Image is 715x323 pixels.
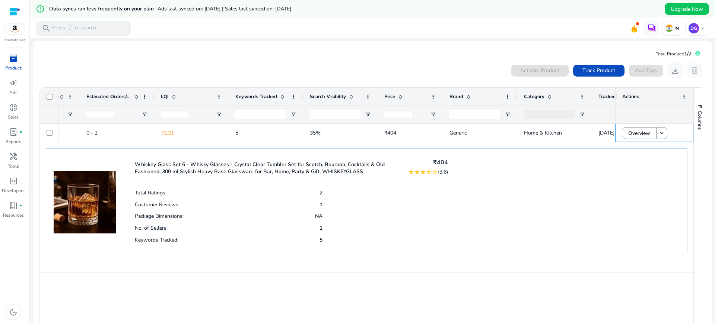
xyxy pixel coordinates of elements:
[426,169,432,175] mat-icon: star_half
[684,50,692,57] span: 1/2
[420,169,426,175] mat-icon: star
[524,93,544,100] span: Category
[320,189,322,196] p: 2
[86,129,98,136] span: 0 - 2
[135,236,178,243] p: Keywords Tracked:
[52,24,96,32] p: Press to search
[3,212,24,219] p: Resources
[9,103,18,112] span: donut_small
[161,125,222,140] p: 72.21
[8,163,19,169] p: Tools
[5,23,25,35] img: amazon.svg
[19,130,22,133] span: fiber_manual_record
[408,159,448,166] h4: ₹404
[235,93,277,100] span: Keywords Tracked
[49,6,291,12] h5: Data syncs run less frequently on your plan -
[8,114,19,120] p: Sales
[9,201,18,210] span: book_4
[9,127,18,136] span: lab_profile
[135,161,399,175] p: Whiskey Glass Set 6 - Whisky Glasses - Crystal Clear Tumbler Set for Scotch, Bourbon, Cocktails &...
[438,168,448,175] span: (3.6)
[290,112,296,117] button: Open Filter Menu
[582,67,615,74] span: Track Product
[135,225,168,232] p: No. of Sellers:
[430,112,436,117] button: Open Filter Menu
[622,127,657,139] button: Overview
[622,93,639,100] span: Actions
[598,93,629,100] span: Tracked From
[86,93,131,100] span: Estimated Orders/Day
[9,308,18,317] span: dark_mode
[573,65,625,77] button: Track Product
[696,111,703,130] span: Columns
[671,66,680,75] span: download
[449,93,463,100] span: Brand
[310,110,360,119] input: Search Visibility Filter Input
[315,213,322,220] p: NA
[36,4,45,13] mat-icon: error_outline
[158,5,291,12] span: Ads last synced on: [DATE] | Sales last synced on: [DATE]
[384,93,395,100] span: Price
[628,126,650,141] span: Overview
[161,93,169,100] span: LQI
[579,112,585,117] button: Open Filter Menu
[135,213,184,220] p: Package Dimensions:
[320,236,322,243] p: 5
[598,129,614,136] span: [DATE]
[54,156,116,233] img: 415iqgFuNrL._SS100_.jpg
[384,129,396,136] span: ₹404
[658,130,665,136] mat-icon: keyboard_arrow_down
[665,3,709,15] button: Upgrade Now
[320,225,322,232] p: 1
[67,112,73,117] button: Open Filter Menu
[671,5,703,13] span: Upgrade Now
[135,189,166,196] p: Total Ratings:
[408,169,414,175] mat-icon: star
[689,23,699,33] p: DG
[9,177,18,185] span: code_blocks
[5,65,21,71] p: Product
[9,152,18,161] span: handyman
[9,89,18,96] p: Ads
[656,51,684,57] span: Total Product:
[142,112,147,117] button: Open Filter Menu
[9,54,18,63] span: inventory_2
[320,201,322,208] p: 1
[449,110,500,119] input: Brand Filter Input
[6,138,21,145] p: Reports
[668,63,683,78] button: download
[216,112,222,117] button: Open Filter Menu
[414,169,420,175] mat-icon: star
[449,129,467,136] span: Generic
[524,129,562,136] span: Home & Kitchen
[9,78,18,87] span: campaign
[310,93,346,100] span: Search Visibility
[2,187,25,194] p: Developers
[665,25,673,32] img: in.svg
[67,24,73,32] span: /
[700,25,706,31] span: keyboard_arrow_down
[310,129,321,136] span: 35%
[235,129,238,136] span: 5
[135,201,179,208] p: Customer Reviews:
[235,110,286,119] input: Keywords Tracked Filter Input
[19,204,22,207] span: fiber_manual_record
[673,25,679,31] p: IN
[432,169,438,175] mat-icon: star_border
[505,112,511,117] button: Open Filter Menu
[365,112,371,117] button: Open Filter Menu
[42,24,51,33] span: search
[4,38,25,43] p: Marketplace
